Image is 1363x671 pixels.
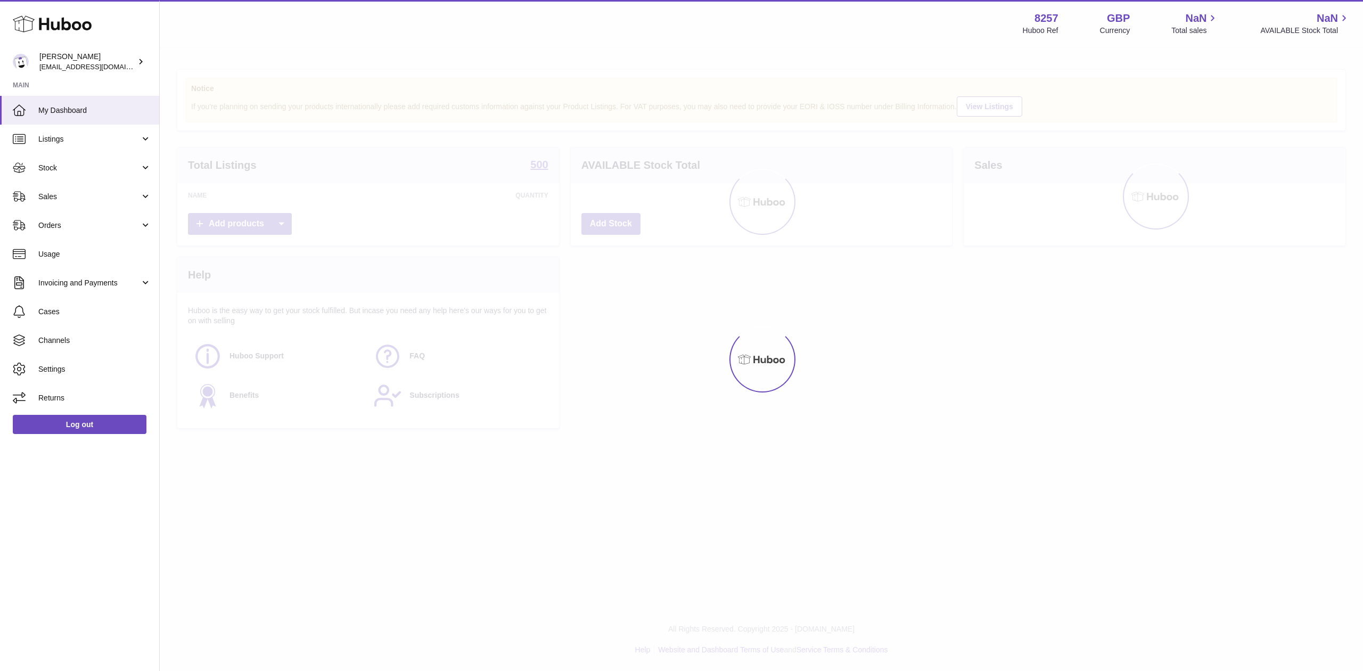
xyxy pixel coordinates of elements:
[38,220,140,231] span: Orders
[1260,11,1350,36] a: NaN AVAILABLE Stock Total
[13,415,146,434] a: Log out
[39,62,157,71] span: [EMAIL_ADDRESS][DOMAIN_NAME]
[1317,11,1338,26] span: NaN
[1171,11,1219,36] a: NaN Total sales
[38,192,140,202] span: Sales
[1185,11,1206,26] span: NaN
[38,307,151,317] span: Cases
[39,52,135,72] div: [PERSON_NAME]
[1171,26,1219,36] span: Total sales
[1034,11,1058,26] strong: 8257
[38,364,151,374] span: Settings
[38,105,151,116] span: My Dashboard
[1260,26,1350,36] span: AVAILABLE Stock Total
[13,54,29,70] img: don@skinsgolf.com
[38,393,151,403] span: Returns
[38,134,140,144] span: Listings
[1100,26,1130,36] div: Currency
[38,249,151,259] span: Usage
[1107,11,1130,26] strong: GBP
[1023,26,1058,36] div: Huboo Ref
[38,335,151,346] span: Channels
[38,278,140,288] span: Invoicing and Payments
[38,163,140,173] span: Stock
